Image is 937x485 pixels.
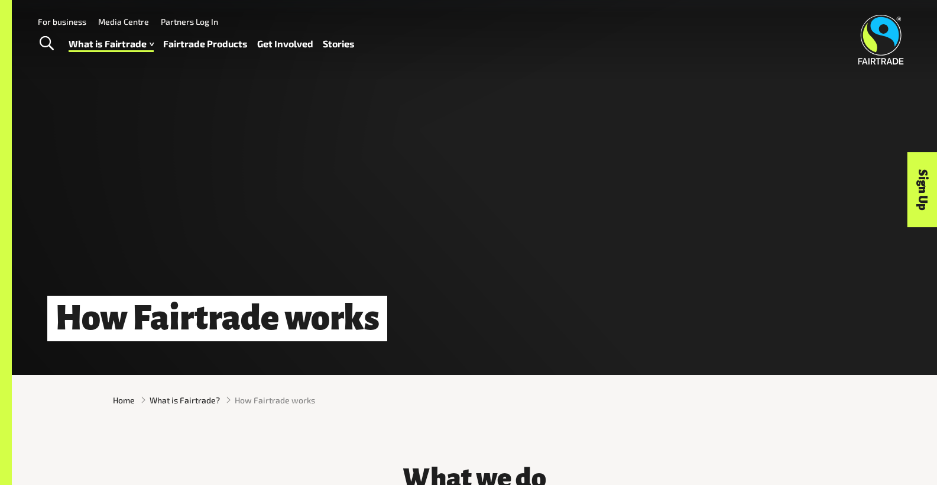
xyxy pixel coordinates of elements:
[150,394,220,406] a: What is Fairtrade?
[257,35,313,53] a: Get Involved
[858,15,904,64] img: Fairtrade Australia New Zealand logo
[235,394,315,406] span: How Fairtrade works
[32,29,61,59] a: Toggle Search
[47,296,387,341] h1: How Fairtrade works
[38,17,86,27] a: For business
[113,394,135,406] a: Home
[163,35,248,53] a: Fairtrade Products
[69,35,154,53] a: What is Fairtrade
[161,17,218,27] a: Partners Log In
[98,17,149,27] a: Media Centre
[323,35,355,53] a: Stories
